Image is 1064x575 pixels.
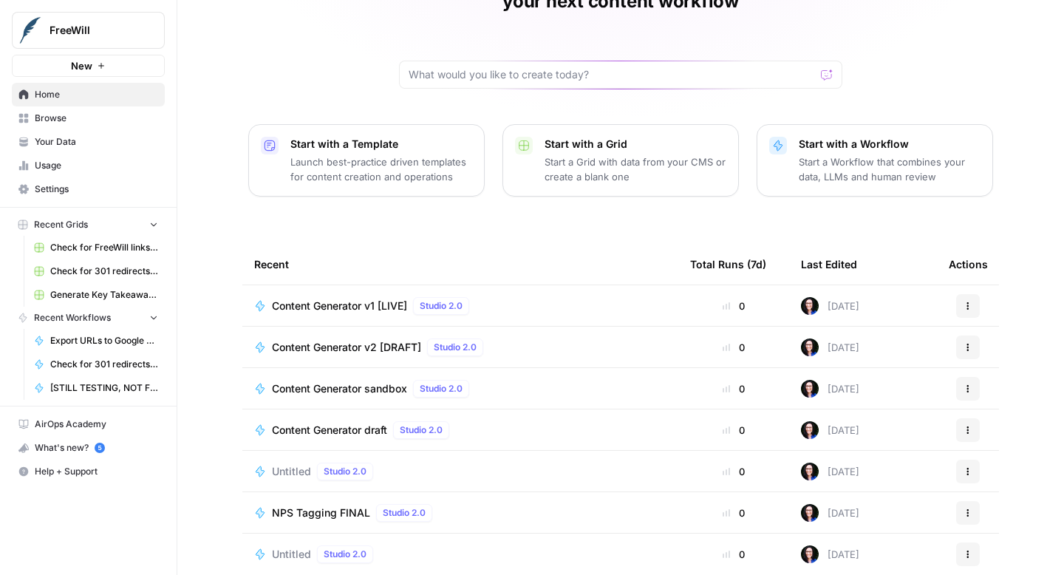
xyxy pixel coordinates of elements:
[35,183,158,196] span: Settings
[35,159,158,172] span: Usage
[50,358,158,371] span: Check for 301 redirects in website directory
[324,465,366,478] span: Studio 2.0
[12,214,165,236] button: Recent Grids
[801,545,859,563] div: [DATE]
[13,437,164,459] div: What's new?
[50,241,158,254] span: Check for FreeWill links on partner's external website
[690,299,777,313] div: 0
[801,504,819,522] img: qbv1ulvrwtta9e8z8l6qv22o0bxd
[27,236,165,259] a: Check for FreeWill links on partner's external website
[254,463,666,480] a: UntitledStudio 2.0
[290,154,472,184] p: Launch best-practice driven templates for content creation and operations
[12,460,165,483] button: Help + Support
[801,338,819,356] img: qbv1ulvrwtta9e8z8l6qv22o0bxd
[272,381,407,396] span: Content Generator sandbox
[254,338,666,356] a: Content Generator v2 [DRAFT]Studio 2.0
[50,334,158,347] span: Export URLs to Google Sheets
[254,244,666,285] div: Recent
[35,112,158,125] span: Browse
[95,443,105,453] a: 5
[545,137,726,152] p: Start with a Grid
[690,340,777,355] div: 0
[420,382,463,395] span: Studio 2.0
[50,381,158,395] span: [STILL TESTING, NOT FUNCTIONAL] Check for 301 redirects on website
[324,548,366,561] span: Studio 2.0
[98,444,101,452] text: 5
[801,244,857,285] div: Last Edited
[34,311,111,324] span: Recent Workflows
[801,421,819,439] img: qbv1ulvrwtta9e8z8l6qv22o0bxd
[12,12,165,49] button: Workspace: FreeWill
[71,58,92,73] span: New
[949,244,988,285] div: Actions
[801,297,859,315] div: [DATE]
[12,412,165,436] a: AirOps Academy
[12,55,165,77] button: New
[801,380,819,398] img: qbv1ulvrwtta9e8z8l6qv22o0bxd
[254,504,666,522] a: NPS Tagging FINALStudio 2.0
[400,423,443,437] span: Studio 2.0
[12,83,165,106] a: Home
[801,463,859,480] div: [DATE]
[801,421,859,439] div: [DATE]
[50,288,158,302] span: Generate Key Takeaways from Webinar Transcripts
[690,464,777,479] div: 0
[34,218,88,231] span: Recent Grids
[254,545,666,563] a: UntitledStudio 2.0
[545,154,726,184] p: Start a Grid with data from your CMS or create a blank one
[690,381,777,396] div: 0
[502,124,739,197] button: Start with a GridStart a Grid with data from your CMS or create a blank one
[434,341,477,354] span: Studio 2.0
[272,423,387,438] span: Content Generator draft
[799,154,981,184] p: Start a Workflow that combines your data, LLMs and human review
[35,135,158,149] span: Your Data
[35,88,158,101] span: Home
[801,297,819,315] img: qbv1ulvrwtta9e8z8l6qv22o0bxd
[420,299,463,313] span: Studio 2.0
[27,353,165,376] a: Check for 301 redirects in website directory
[690,423,777,438] div: 0
[17,17,44,44] img: FreeWill Logo
[272,506,370,520] span: NPS Tagging FINAL
[272,547,311,562] span: Untitled
[35,418,158,431] span: AirOps Academy
[409,67,815,82] input: What would you like to create today?
[690,506,777,520] div: 0
[35,465,158,478] span: Help + Support
[27,283,165,307] a: Generate Key Takeaways from Webinar Transcripts
[27,376,165,400] a: [STILL TESTING, NOT FUNCTIONAL] Check for 301 redirects on website
[801,463,819,480] img: qbv1ulvrwtta9e8z8l6qv22o0bxd
[801,504,859,522] div: [DATE]
[254,297,666,315] a: Content Generator v1 [LIVE]Studio 2.0
[12,177,165,201] a: Settings
[12,106,165,130] a: Browse
[799,137,981,152] p: Start with a Workflow
[27,329,165,353] a: Export URLs to Google Sheets
[254,421,666,439] a: Content Generator draftStudio 2.0
[12,307,165,329] button: Recent Workflows
[272,299,407,313] span: Content Generator v1 [LIVE]
[272,340,421,355] span: Content Generator v2 [DRAFT]
[248,124,485,197] button: Start with a TemplateLaunch best-practice driven templates for content creation and operations
[12,130,165,154] a: Your Data
[12,436,165,460] button: What's new? 5
[757,124,993,197] button: Start with a WorkflowStart a Workflow that combines your data, LLMs and human review
[272,464,311,479] span: Untitled
[801,338,859,356] div: [DATE]
[254,380,666,398] a: Content Generator sandboxStudio 2.0
[50,23,139,38] span: FreeWill
[801,380,859,398] div: [DATE]
[290,137,472,152] p: Start with a Template
[27,259,165,283] a: Check for 301 redirects on page Grid
[690,547,777,562] div: 0
[12,154,165,177] a: Usage
[383,506,426,520] span: Studio 2.0
[690,244,766,285] div: Total Runs (7d)
[50,265,158,278] span: Check for 301 redirects on page Grid
[801,545,819,563] img: qbv1ulvrwtta9e8z8l6qv22o0bxd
